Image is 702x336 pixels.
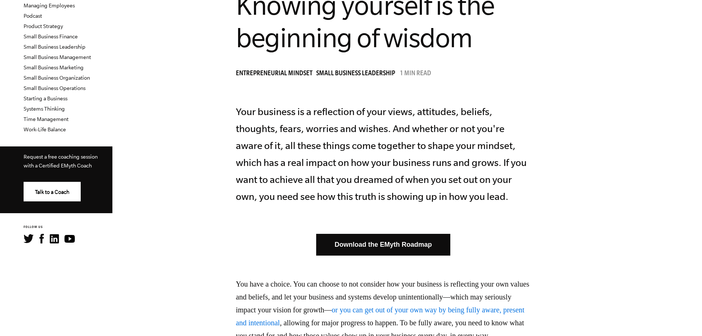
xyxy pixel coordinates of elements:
[35,189,69,195] span: Talk to a Coach
[24,44,85,50] a: Small Business Leadership
[236,306,524,327] a: or you can get out of your own way by being fully aware, present and intentional
[236,70,312,78] span: Entrepreneurial Mindset
[236,103,531,205] p: Your business is a reflection of your views, attitudes, beliefs, thoughts, fears, worries and wis...
[24,182,81,201] a: Talk to a Coach
[24,225,112,230] h6: FOLLOW US
[316,70,399,78] a: Small Business Leadership
[24,34,78,39] a: Small Business Finance
[50,234,59,243] img: LinkedIn
[24,234,34,243] img: Twitter
[24,3,75,8] a: Managing Employees
[39,234,44,243] img: Facebook
[24,13,42,19] a: Podcast
[24,23,63,29] a: Product Strategy
[24,127,66,132] a: Work-Life Balance
[24,75,90,81] a: Small Business Organization
[665,301,702,336] iframe: Chat Widget
[24,96,67,101] a: Starting a Business
[316,234,450,256] a: Download the EMyth Roadmap
[24,152,101,170] p: Request a free coaching session with a Certified EMyth Coach
[400,70,431,78] p: 1 min read
[24,106,65,112] a: Systems Thinking
[24,65,84,70] a: Small Business Marketing
[316,70,395,78] span: Small Business Leadership
[24,116,69,122] a: Time Management
[236,70,316,78] a: Entrepreneurial Mindset
[24,85,85,91] a: Small Business Operations
[64,235,75,243] img: YouTube
[24,54,91,60] a: Small Business Management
